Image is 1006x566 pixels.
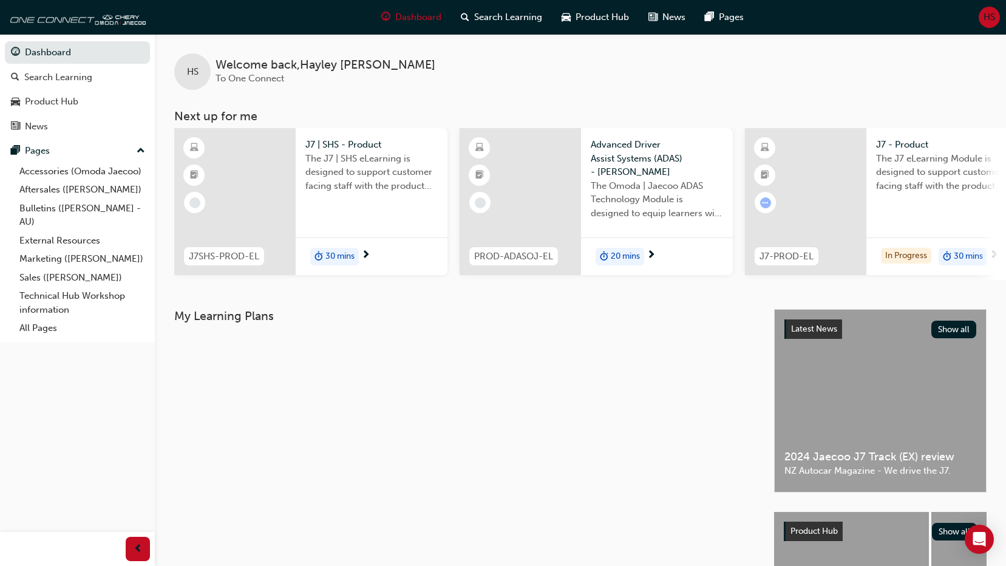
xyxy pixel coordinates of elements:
div: News [25,120,48,134]
span: Search Learning [474,10,542,24]
span: learningResourceType_ELEARNING-icon [475,140,484,156]
a: News [5,115,150,138]
a: pages-iconPages [695,5,753,30]
a: Bulletins ([PERSON_NAME] - AU) [15,199,150,231]
span: search-icon [11,72,19,83]
a: Sales ([PERSON_NAME]) [15,268,150,287]
span: car-icon [562,10,571,25]
span: Dashboard [395,10,441,24]
span: next-icon [647,250,656,261]
span: Advanced Driver Assist Systems (ADAS) - [PERSON_NAME] [591,138,723,179]
span: To One Connect [216,73,284,84]
a: Marketing ([PERSON_NAME]) [15,250,150,268]
span: J7 | SHS - Product [305,138,438,152]
span: Product Hub [790,526,838,536]
span: news-icon [11,121,20,132]
a: Dashboard [5,41,150,64]
button: Show all [931,321,977,338]
a: J7SHS-PROD-ELJ7 | SHS - ProductThe J7 | SHS eLearning is designed to support customer facing staf... [174,128,447,275]
span: next-icon [361,250,370,261]
span: booktick-icon [761,168,769,183]
a: All Pages [15,319,150,338]
span: learningRecordVerb_NONE-icon [189,197,200,208]
div: Open Intercom Messenger [965,525,994,554]
span: 30 mins [954,250,983,264]
span: learningResourceType_ELEARNING-icon [761,140,769,156]
span: pages-icon [11,146,20,157]
span: HS [984,10,995,24]
button: Pages [5,140,150,162]
span: search-icon [461,10,469,25]
a: External Resources [15,231,150,250]
h3: Next up for me [155,109,1006,123]
a: Aftersales ([PERSON_NAME]) [15,180,150,199]
span: The Omoda | Jaecoo ADAS Technology Module is designed to equip learners with essential knowledge ... [591,179,723,220]
span: News [662,10,685,24]
span: NZ Autocar Magazine - We drive the J7. [784,464,976,478]
img: oneconnect [6,5,146,29]
a: search-iconSearch Learning [451,5,552,30]
span: 30 mins [325,250,355,264]
span: J7-PROD-EL [760,250,814,264]
h3: My Learning Plans [174,309,755,323]
button: DashboardSearch LearningProduct HubNews [5,39,150,140]
a: Product HubShow all [784,522,977,541]
span: pages-icon [705,10,714,25]
span: HS [187,65,199,79]
span: duration-icon [314,249,323,265]
span: next-icon [990,250,999,261]
span: guage-icon [11,47,20,58]
span: news-icon [648,10,658,25]
a: Search Learning [5,66,150,89]
span: duration-icon [943,249,951,265]
button: Show all [932,523,977,540]
a: Latest NewsShow all2024 Jaecoo J7 Track (EX) reviewNZ Autocar Magazine - We drive the J7. [774,309,987,493]
div: In Progress [881,248,931,264]
a: PROD-ADASOJ-ELAdvanced Driver Assist Systems (ADAS) - [PERSON_NAME]The Omoda | Jaecoo ADAS Techno... [460,128,733,275]
a: car-iconProduct Hub [552,5,639,30]
a: Technical Hub Workshop information [15,287,150,319]
span: up-icon [137,143,145,159]
span: J7SHS-PROD-EL [189,250,259,264]
span: Pages [719,10,744,24]
a: Accessories (Omoda Jaecoo) [15,162,150,181]
span: guage-icon [381,10,390,25]
span: learningResourceType_ELEARNING-icon [190,140,199,156]
span: duration-icon [600,249,608,265]
button: HS [979,7,1000,28]
div: Search Learning [24,70,92,84]
span: learningRecordVerb_ATTEMPT-icon [760,197,771,208]
a: guage-iconDashboard [372,5,451,30]
a: Latest NewsShow all [784,319,976,339]
span: Product Hub [576,10,629,24]
span: The J7 | SHS eLearning is designed to support customer facing staff with the product and sales in... [305,152,438,193]
a: news-iconNews [639,5,695,30]
span: prev-icon [134,542,143,557]
div: Product Hub [25,95,78,109]
span: car-icon [11,97,20,107]
span: booktick-icon [190,168,199,183]
span: Latest News [791,324,837,334]
span: Welcome back , Hayley [PERSON_NAME] [216,58,435,72]
span: learningRecordVerb_NONE-icon [475,197,486,208]
span: 2024 Jaecoo J7 Track (EX) review [784,450,976,464]
span: PROD-ADASOJ-EL [474,250,553,264]
div: Pages [25,144,50,158]
span: booktick-icon [475,168,484,183]
span: 20 mins [611,250,640,264]
a: Product Hub [5,90,150,113]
